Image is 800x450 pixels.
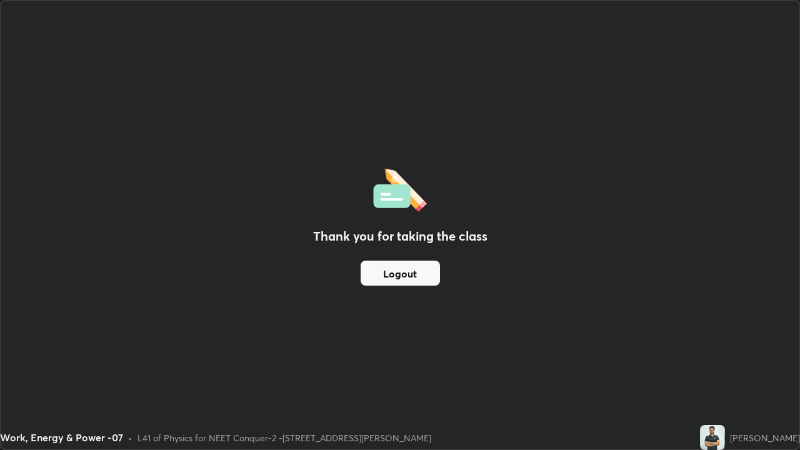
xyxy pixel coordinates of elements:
h2: Thank you for taking the class [313,227,487,246]
div: • [128,431,132,444]
div: L41 of Physics for NEET Conquer-2 -[STREET_ADDRESS][PERSON_NAME] [137,431,431,444]
button: Logout [361,261,440,286]
img: offlineFeedback.1438e8b3.svg [373,164,427,212]
div: [PERSON_NAME] [730,431,800,444]
img: aad7c88180934166bc05e7b1c96e33c5.jpg [700,425,725,450]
